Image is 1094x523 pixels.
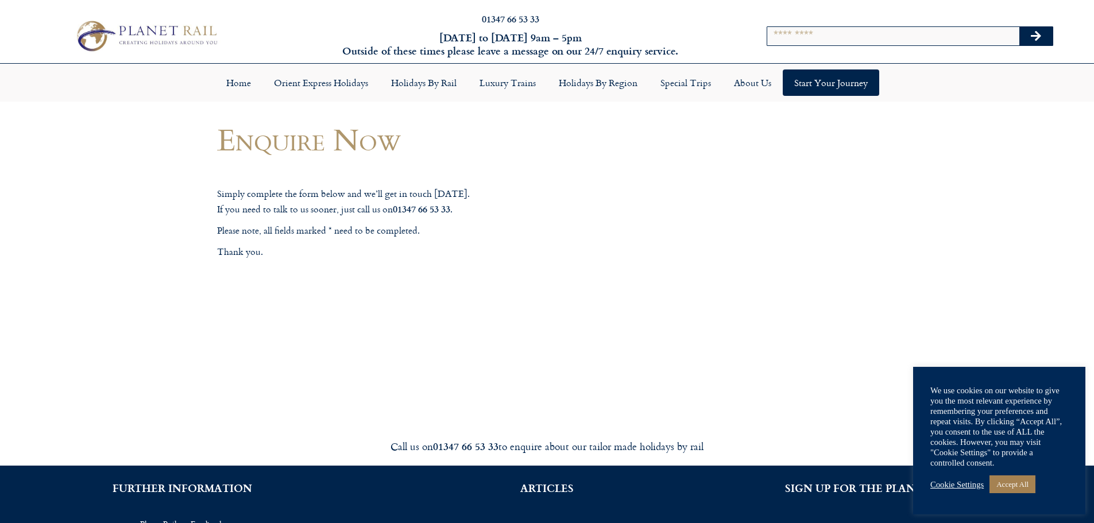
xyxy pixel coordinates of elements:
iframe: Form 0 [229,289,636,375]
button: Search [1019,27,1053,45]
nav: Menu [6,69,1088,96]
h1: Enquire Now [217,122,648,156]
a: Luxury Trains [468,69,547,96]
a: Holidays by Region [547,69,649,96]
p: Thank you. [217,245,648,259]
a: Orient Express Holidays [262,69,380,96]
a: Cookie Settings [930,479,984,490]
h2: FURTHER INFORMATION [17,483,347,493]
strong: 01347 66 53 33 [433,439,498,454]
strong: 01347 66 53 33 [393,202,450,215]
a: About Us [722,69,783,96]
a: Home [215,69,262,96]
a: Holidays by Rail [380,69,468,96]
div: We use cookies on our website to give you the most relevant experience by remembering your prefer... [930,385,1068,468]
a: Start your Journey [783,69,879,96]
h2: SIGN UP FOR THE PLANET RAIL NEWSLETTER [747,483,1077,493]
a: 01347 66 53 33 [482,12,539,25]
a: Accept All [989,475,1035,493]
img: Planet Rail Train Holidays Logo [71,17,221,54]
div: Call us on to enquire about our tailor made holidays by rail [226,440,869,453]
h2: ARTICLES [382,483,712,493]
a: Special Trips [649,69,722,96]
p: Please note, all fields marked * need to be completed. [217,223,648,238]
p: Simply complete the form below and we’ll get in touch [DATE]. If you need to talk to us sooner, j... [217,187,648,216]
h6: [DATE] to [DATE] 9am – 5pm Outside of these times please leave a message on our 24/7 enquiry serv... [295,31,726,58]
